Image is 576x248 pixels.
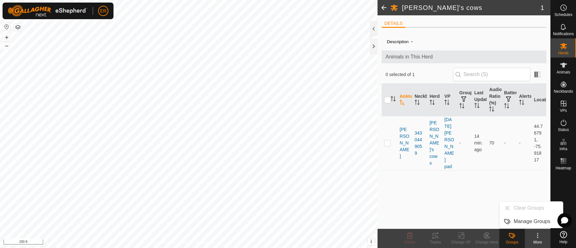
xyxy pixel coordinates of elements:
[558,51,568,55] span: Herds
[489,107,494,112] p-sorticon: Activate to sort
[100,8,106,14] span: ER
[517,116,532,170] td: -
[499,239,525,245] div: Groups
[531,84,546,116] th: Location
[387,39,409,44] label: Description
[430,101,435,106] p-sorticon: Activate to sort
[502,84,517,116] th: Battery
[382,20,405,28] li: DETAILS
[557,70,570,74] span: Animals
[541,3,544,12] span: 1
[3,42,11,50] button: –
[558,128,569,132] span: Status
[195,240,214,245] a: Contact Us
[554,13,572,17] span: Schedules
[553,32,574,36] span: Notifications
[531,116,546,170] td: 44.76791, -75.91817
[486,84,502,116] th: Audio Ratio (%)
[457,84,472,116] th: Groups
[404,240,416,244] span: Delete
[551,229,576,246] a: Help
[472,84,487,116] th: Last Updated
[385,71,453,78] span: 0 selected of 1
[453,68,530,81] input: Search (S)
[442,84,457,116] th: VP
[474,104,479,109] p-sorticon: Activate to sort
[502,116,517,170] td: -
[14,23,22,31] button: Map Layers
[368,238,375,245] button: i
[397,84,412,116] th: Animal
[474,239,499,245] div: Change Herd
[402,4,540,12] h2: [PERSON_NAME]'s cows
[448,239,474,245] div: Change VP
[559,147,567,151] span: Infra
[370,239,372,244] span: i
[400,101,405,106] p-sorticon: Activate to sort
[444,117,454,169] a: [DATE] [PERSON_NAME] pad
[391,97,396,102] p-sorticon: Activate to sort
[3,23,11,31] button: Reset Map
[556,166,571,170] span: Heatmap
[385,53,542,61] span: Animals in This Herd
[430,120,440,167] div: [PERSON_NAME]'s cows
[500,215,563,228] li: Manage Groups
[457,116,472,170] td: -
[415,130,424,157] div: 3430449059
[559,240,567,244] span: Help
[427,84,442,116] th: Herd
[409,36,415,47] span: -
[504,104,509,109] p-sorticon: Activate to sort
[514,218,550,225] span: Manage Groups
[8,5,88,17] img: Gallagher Logo
[474,134,483,152] span: Aug 24, 2025, 7:05 PM
[560,109,567,112] span: VPs
[554,89,573,93] span: Neckbands
[519,101,524,106] p-sorticon: Activate to sort
[400,126,409,160] span: [PERSON_NAME]
[517,84,532,116] th: Alerts
[459,104,464,109] p-sorticon: Activate to sort
[415,101,420,106] p-sorticon: Activate to sort
[164,240,188,245] a: Privacy Policy
[3,34,11,41] button: +
[423,239,448,245] div: Tracks
[412,84,427,116] th: Neckband
[489,140,494,145] span: 70
[525,239,550,245] div: More
[444,101,449,106] p-sorticon: Activate to sort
